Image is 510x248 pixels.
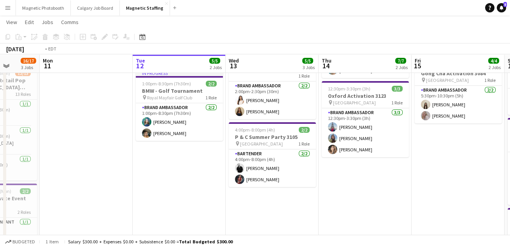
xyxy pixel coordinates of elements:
[497,3,506,12] a: 5
[6,19,17,26] span: View
[503,2,507,7] span: 5
[68,239,233,245] div: Salary $300.00 + Expenses $0.00 + Subsistence $0.00 =
[39,17,56,27] a: Jobs
[4,238,36,246] button: Budgeted
[42,19,53,26] span: Jobs
[16,0,71,16] button: Magnetic Photobooth
[48,46,56,52] div: EDT
[25,19,34,26] span: Edit
[22,17,37,27] a: Edit
[71,0,120,16] button: Calgary Job Board
[58,17,82,27] a: Comms
[61,19,79,26] span: Comms
[120,0,170,16] button: Magnetic Staffing
[3,17,20,27] a: View
[43,239,61,245] span: 1 item
[12,239,35,245] span: Budgeted
[179,239,233,245] span: Total Budgeted $300.00
[6,45,24,53] div: [DATE]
